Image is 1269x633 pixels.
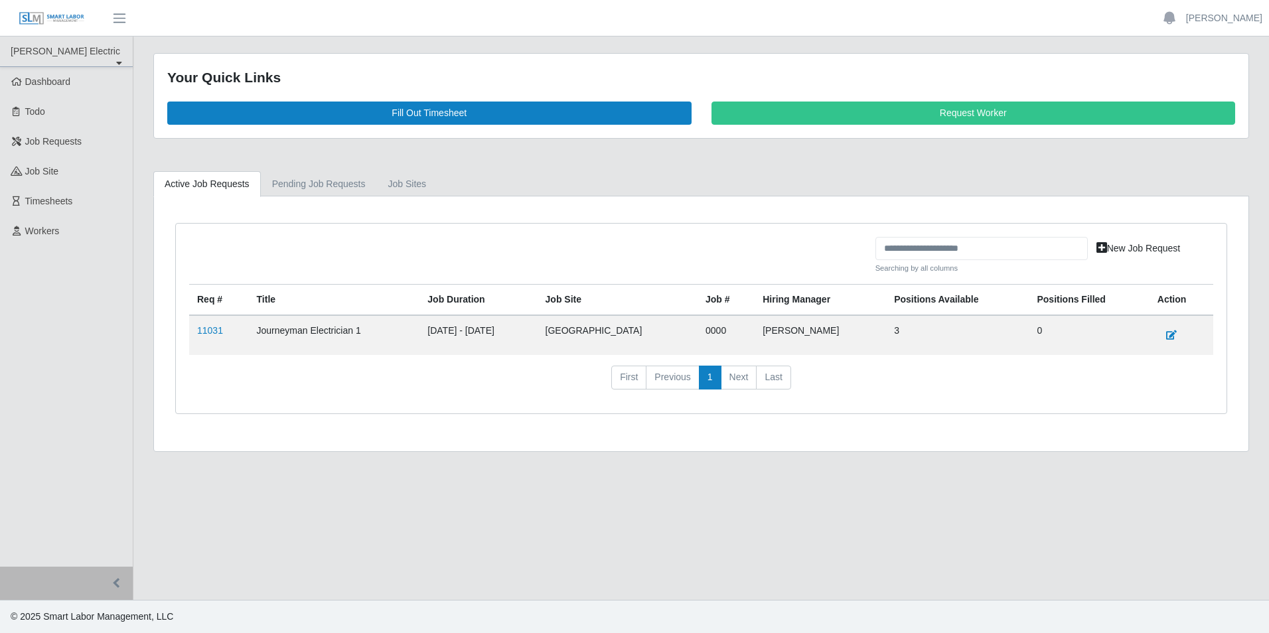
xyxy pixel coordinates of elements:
img: SLM Logo [19,11,85,26]
span: © 2025 Smart Labor Management, LLC [11,611,173,622]
th: Req # [189,285,249,316]
td: 3 [886,315,1029,355]
th: Action [1150,285,1213,316]
th: Hiring Manager [755,285,886,316]
th: Job # [698,285,755,316]
span: Todo [25,106,45,117]
th: Job Duration [419,285,537,316]
nav: pagination [189,366,1213,400]
span: Dashboard [25,76,71,87]
a: Pending Job Requests [261,171,377,197]
th: Positions Available [886,285,1029,316]
th: Title [249,285,420,316]
th: Positions Filled [1029,285,1149,316]
td: [DATE] - [DATE] [419,315,537,355]
a: Active Job Requests [153,171,261,197]
a: Fill Out Timesheet [167,102,692,125]
span: job site [25,166,59,176]
td: 0 [1029,315,1149,355]
small: Searching by all columns [875,263,1088,274]
a: job sites [377,171,438,197]
a: [PERSON_NAME] [1186,11,1262,25]
td: 0000 [698,315,755,355]
span: Job Requests [25,136,82,147]
a: Request Worker [711,102,1236,125]
a: New Job Request [1088,237,1189,260]
td: [GEOGRAPHIC_DATA] [538,315,698,355]
div: Your Quick Links [167,67,1235,88]
th: job site [538,285,698,316]
a: 1 [699,366,721,389]
td: Journeyman Electrician 1 [249,315,420,355]
span: Timesheets [25,196,73,206]
span: Workers [25,226,60,236]
td: [PERSON_NAME] [755,315,886,355]
a: 11031 [197,325,223,336]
